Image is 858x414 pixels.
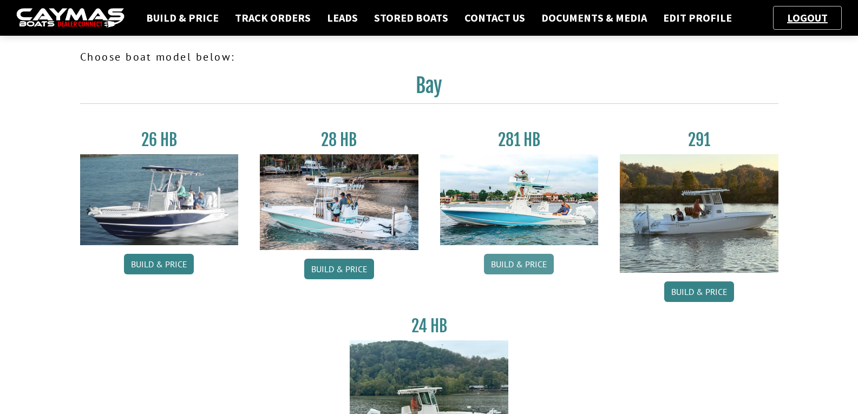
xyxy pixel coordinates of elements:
[350,316,508,336] h3: 24 HB
[230,11,316,25] a: Track Orders
[260,130,418,150] h3: 28 HB
[80,154,239,245] img: 26_new_photo_resized.jpg
[16,8,125,28] img: caymas-dealer-connect-2ed40d3bc7270c1d8d7ffb4b79bf05adc795679939227970def78ec6f6c03838.gif
[459,11,530,25] a: Contact Us
[620,154,778,273] img: 291_Thumbnail.jpg
[80,130,239,150] h3: 26 HB
[484,254,554,274] a: Build & Price
[369,11,454,25] a: Stored Boats
[304,259,374,279] a: Build & Price
[658,11,737,25] a: Edit Profile
[124,254,194,274] a: Build & Price
[322,11,363,25] a: Leads
[141,11,224,25] a: Build & Price
[536,11,652,25] a: Documents & Media
[664,281,734,302] a: Build & Price
[440,154,599,245] img: 28-hb-twin.jpg
[782,11,833,24] a: Logout
[620,130,778,150] h3: 291
[80,49,778,65] p: Choose boat model below:
[440,130,599,150] h3: 281 HB
[260,154,418,250] img: 28_hb_thumbnail_for_caymas_connect.jpg
[80,74,778,104] h2: Bay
